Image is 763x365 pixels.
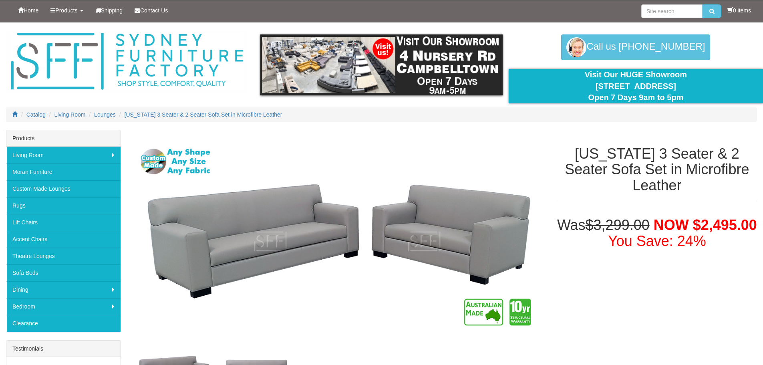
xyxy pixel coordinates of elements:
[6,248,121,264] a: Theatre Lounges
[6,197,121,214] a: Rugs
[24,7,38,14] span: Home
[557,146,757,194] h1: [US_STATE] 3 Seater & 2 Seater Sofa Set in Microfibre Leather
[654,217,757,233] span: NOW $2,495.00
[140,7,168,14] span: Contact Us
[6,130,121,147] div: Products
[641,4,703,18] input: Site search
[55,7,77,14] span: Products
[7,30,247,93] img: Sydney Furniture Factory
[89,0,129,20] a: Shipping
[6,341,121,357] div: Testimonials
[12,0,44,20] a: Home
[54,111,86,118] a: Living Room
[6,231,121,248] a: Accent Chairs
[515,69,757,103] div: Visit Our HUGE Showroom [STREET_ADDRESS] Open 7 Days 9am to 5pm
[94,111,116,118] a: Lounges
[260,34,503,95] img: showroom.gif
[6,163,121,180] a: Moran Furniture
[125,111,282,118] a: [US_STATE] 3 Seater & 2 Seater Sofa Set in Microfibre Leather
[6,180,121,197] a: Custom Made Lounges
[727,6,751,14] li: 0 items
[6,214,121,231] a: Lift Chairs
[6,147,121,163] a: Living Room
[26,111,46,118] a: Catalog
[586,217,650,233] del: $3,299.00
[129,0,174,20] a: Contact Us
[6,298,121,315] a: Bedroom
[6,264,121,281] a: Sofa Beds
[6,315,121,332] a: Clearance
[608,233,706,249] font: You Save: 24%
[101,7,123,14] span: Shipping
[6,281,121,298] a: Dining
[557,217,757,249] h1: Was
[44,0,89,20] a: Products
